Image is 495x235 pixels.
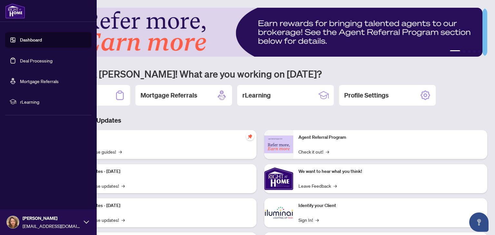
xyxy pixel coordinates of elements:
p: Agent Referral Program [298,134,482,141]
a: Check it out!→ [298,148,329,155]
span: [EMAIL_ADDRESS][DOMAIN_NAME] [23,222,81,230]
span: → [121,182,125,189]
button: Open asap [469,212,489,232]
a: Dashboard [20,37,42,43]
span: [PERSON_NAME] [23,215,81,222]
img: logo [5,3,25,19]
span: → [315,216,319,223]
a: Sign In!→ [298,216,319,223]
img: Identify your Client [264,198,293,227]
span: rLearning [20,98,87,105]
button: 3 [468,50,471,53]
img: Slide 0 [34,8,482,57]
p: Self-Help [68,134,251,141]
button: 5 [478,50,481,53]
p: Platform Updates - [DATE] [68,168,251,175]
img: Profile Icon [7,216,19,228]
h2: Mortgage Referrals [141,91,197,100]
h3: Brokerage & Industry Updates [34,116,487,125]
p: Identify your Client [298,202,482,209]
h2: Profile Settings [344,91,389,100]
p: Platform Updates - [DATE] [68,202,251,209]
span: → [334,182,337,189]
p: We want to hear what you think! [298,168,482,175]
span: pushpin [246,133,254,140]
a: Leave Feedback→ [298,182,337,189]
button: 4 [473,50,476,53]
h1: Welcome back [PERSON_NAME]! What are you working on [DATE]? [34,68,487,80]
span: → [119,148,122,155]
span: → [121,216,125,223]
h2: rLearning [242,91,271,100]
a: Mortgage Referrals [20,78,59,84]
img: Agent Referral Program [264,136,293,153]
img: We want to hear what you think! [264,164,293,193]
a: Deal Processing [20,58,53,63]
button: 2 [463,50,465,53]
button: 1 [450,50,460,53]
span: → [326,148,329,155]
